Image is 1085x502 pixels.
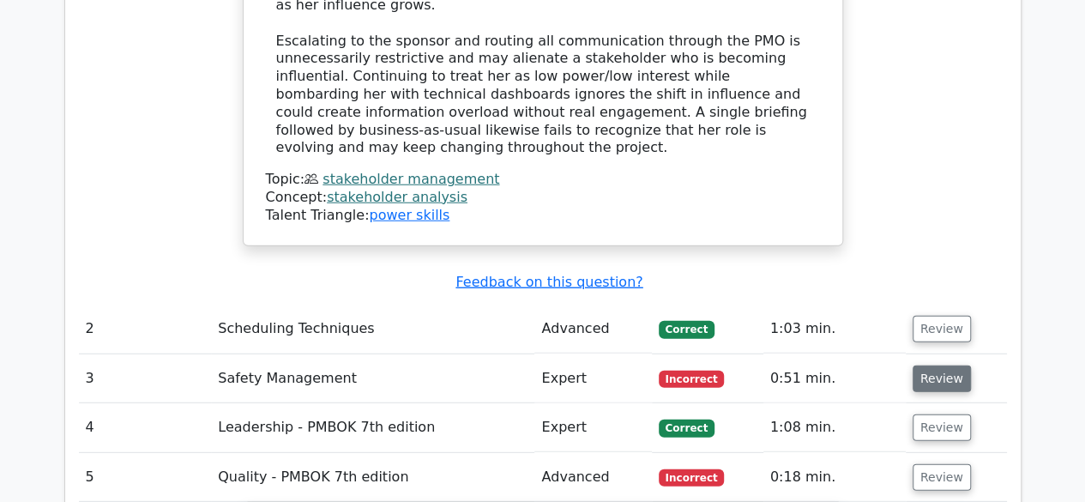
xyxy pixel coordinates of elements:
[266,189,820,207] div: Concept:
[211,403,534,452] td: Leadership - PMBOK 7th edition
[913,366,971,392] button: Review
[266,171,820,224] div: Talent Triangle:
[534,305,651,354] td: Advanced
[659,469,725,487] span: Incorrect
[79,354,212,403] td: 3
[455,274,642,290] a: Feedback on this question?
[763,305,906,354] td: 1:03 min.
[763,403,906,452] td: 1:08 min.
[659,371,725,388] span: Incorrect
[534,354,651,403] td: Expert
[79,403,212,452] td: 4
[266,171,820,189] div: Topic:
[534,453,651,502] td: Advanced
[534,403,651,452] td: Expert
[79,453,212,502] td: 5
[913,464,971,491] button: Review
[369,207,449,223] a: power skills
[913,316,971,342] button: Review
[659,420,714,437] span: Correct
[659,321,714,338] span: Correct
[79,305,212,354] td: 2
[913,414,971,441] button: Review
[211,305,534,354] td: Scheduling Techniques
[211,354,534,403] td: Safety Management
[211,453,534,502] td: Quality - PMBOK 7th edition
[763,354,906,403] td: 0:51 min.
[763,453,906,502] td: 0:18 min.
[327,189,467,205] a: stakeholder analysis
[322,171,499,187] a: stakeholder management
